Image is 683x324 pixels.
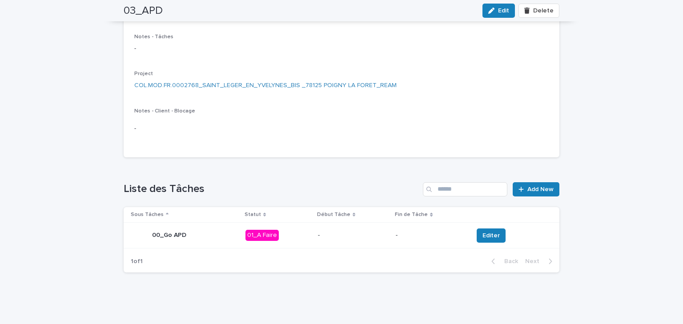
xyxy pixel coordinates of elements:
a: COL.MOD.FR.0002768_SAINT_LEGER_EN_YVELYNES_BIS _78125 POIGNY LA FORET_REAM [134,81,397,90]
a: Add New [513,182,559,196]
span: Next [525,258,545,264]
p: Début Tâche [317,210,350,220]
button: Back [484,257,522,265]
span: Project [134,71,153,76]
input: Search [423,182,507,196]
button: Next [522,257,559,265]
span: Notes - Client - Blocage [134,108,195,114]
p: - [396,232,466,239]
p: 1 of 1 [124,251,150,272]
p: - [134,44,549,53]
span: Editer [482,231,500,240]
p: Fin de Tâche [395,210,428,220]
p: Sous Tâches [131,210,164,220]
button: Delete [518,4,559,18]
p: - [318,232,389,239]
h2: 03_APD [124,4,163,17]
span: Back [499,258,518,264]
div: 01_A Faire [245,230,279,241]
tr: 00_Go APD01_A Faire--Editer [124,223,559,248]
p: - [134,124,549,133]
span: Delete [533,8,554,14]
span: Edit [498,8,509,14]
span: Add New [527,186,554,192]
h1: Liste des Tâches [124,183,419,196]
p: Statut [245,210,261,220]
button: Edit [482,4,515,18]
button: Editer [477,228,506,243]
p: 00_Go APD [152,232,186,239]
span: Notes - Tâches [134,34,173,40]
